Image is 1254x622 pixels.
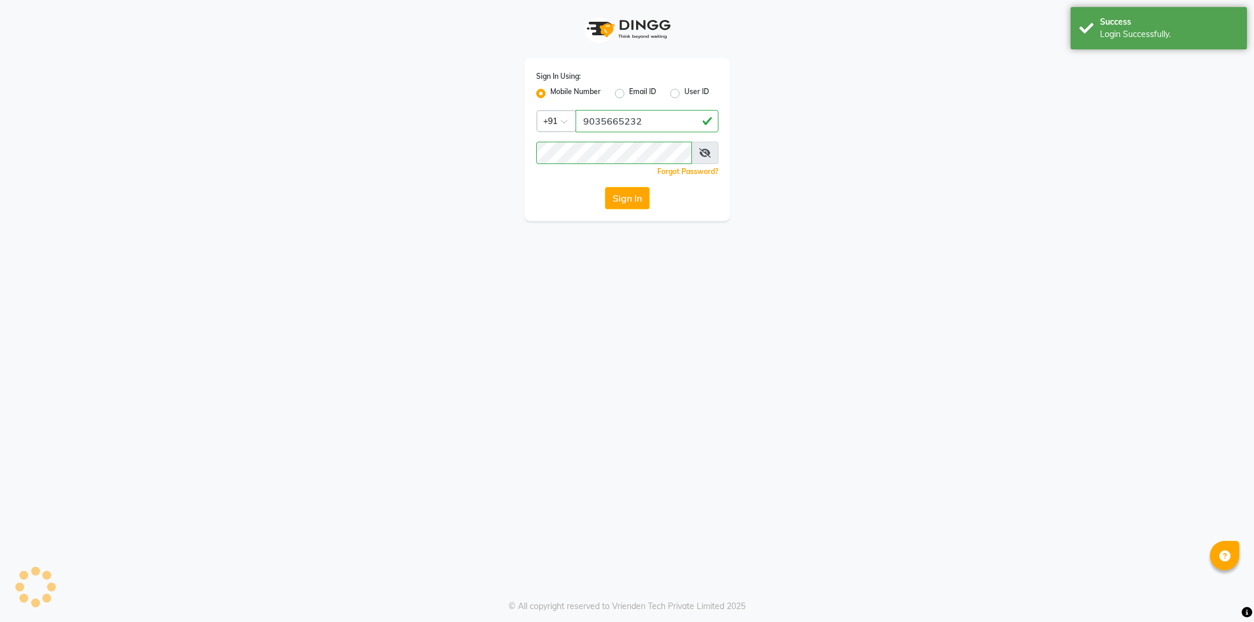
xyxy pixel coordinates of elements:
[536,71,581,82] label: Sign In Using:
[1100,28,1238,41] div: Login Successfully.
[684,86,709,101] label: User ID
[1205,575,1242,610] iframe: chat widget
[550,86,601,101] label: Mobile Number
[1100,16,1238,28] div: Success
[605,187,650,209] button: Sign In
[576,110,718,132] input: Username
[580,12,674,46] img: logo1.svg
[657,167,718,176] a: Forgot Password?
[629,86,656,101] label: Email ID
[536,142,692,164] input: Username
